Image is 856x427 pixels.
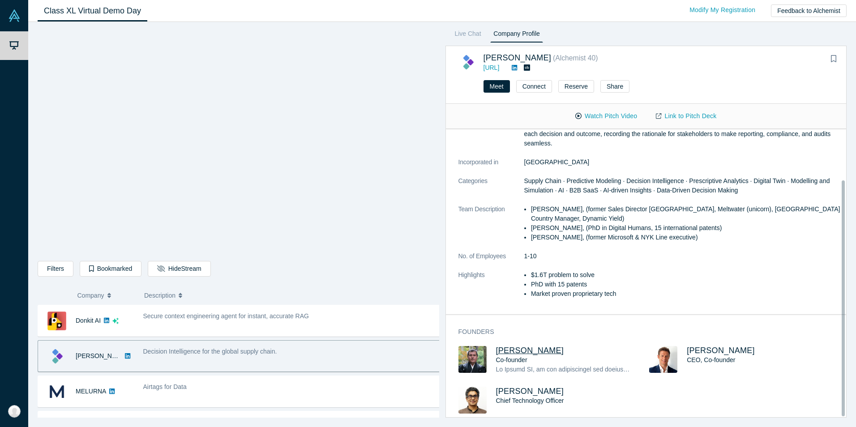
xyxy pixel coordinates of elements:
img: Evan Burkosky's Profile Image [649,346,677,373]
a: [PERSON_NAME] [687,346,755,355]
button: Bookmarked [80,261,141,277]
img: Alchemist Vault Logo [8,9,21,22]
svg: dsa ai sparkles [112,318,119,324]
span: Co-founder [496,356,527,363]
a: Company Profile [490,28,543,43]
img: Naomi Walch's Account [8,405,21,418]
li: PhD with 15 patents [531,280,840,289]
dd: 1-10 [524,252,841,261]
a: Live Chat [452,28,484,43]
a: [PERSON_NAME] [496,346,564,355]
small: ( Alchemist 40 ) [553,54,598,62]
button: Reserve [558,80,594,93]
span: Supply Chain · Predictive Modeling · Decision Intelligence · Prescriptive Analytics · Digital Twi... [524,177,830,194]
button: Company [77,286,135,305]
button: Filters [38,261,73,277]
dt: Categories [458,176,524,205]
dt: Highlights [458,270,524,308]
span: CEO, Co-founder [687,356,735,363]
span: Airtags for Data [143,383,187,390]
dt: Team Description [458,205,524,252]
a: [PERSON_NAME] [496,387,564,396]
a: Modify My Registration [680,2,765,18]
span: Company [77,286,104,305]
button: Feedback to Alchemist [771,4,847,17]
button: Description [144,286,433,305]
button: Meet [484,80,510,93]
img: Kimaru AI's Logo [458,53,477,72]
button: Bookmark [827,53,840,65]
li: $1.6T problem to solve [531,270,840,280]
img: Donkit AI's Logo [47,312,66,330]
a: [URL] [484,64,500,71]
button: HideStream [148,261,210,277]
li: [PERSON_NAME], (former Microsoft & NYK Line executive) [531,233,840,242]
img: Kimaru AI's Logo [47,347,66,366]
img: MELURNA's Logo [47,382,66,401]
li: Market proven proprietary tech [531,289,840,299]
dt: Incorporated in [458,158,524,176]
img: Dr Hareesh Nambiar's Profile Image [458,387,487,414]
a: [PERSON_NAME] [76,352,127,359]
dd: [GEOGRAPHIC_DATA] [524,158,841,167]
span: Description [144,286,175,305]
button: Share [600,80,629,93]
a: [PERSON_NAME] [484,53,552,62]
button: Watch Pitch Video [566,108,646,124]
span: Secure context engineering agent for instant, accurate RAG [143,312,309,320]
img: Sinjin Wolf's Profile Image [458,346,487,373]
button: Connect [516,80,552,93]
h3: Founders [458,327,828,337]
dt: No. of Employees [458,252,524,270]
li: [PERSON_NAME], (former Sales Director [GEOGRAPHIC_DATA], Meltwater (unicorn), [GEOGRAPHIC_DATA] C... [531,205,840,223]
span: Decision Intelligence for the global supply chain. [143,348,277,355]
a: Link to Pitch Deck [646,108,726,124]
iframe: Alchemist Class XL Demo Day: Vault [38,29,439,254]
a: Class XL Virtual Demo Day [38,0,147,21]
li: [PERSON_NAME], (PhD in Digital Humans, 15 international patents) [531,223,840,233]
span: Chief Technology Officer [496,397,564,404]
a: MELURNA [76,388,106,395]
a: Donkit AI [76,317,101,324]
